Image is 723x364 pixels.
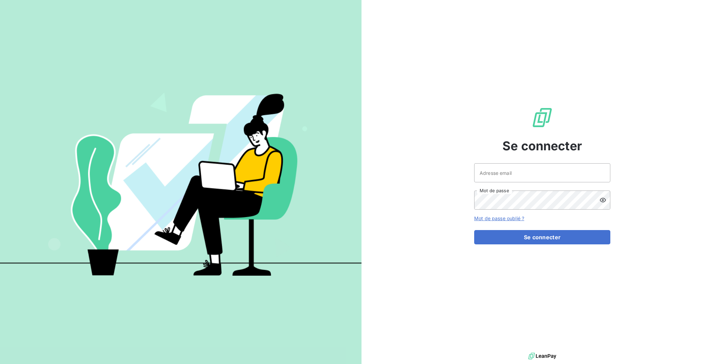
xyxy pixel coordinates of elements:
[528,351,556,361] img: logo
[502,137,582,155] span: Se connecter
[474,163,610,182] input: placeholder
[474,215,524,221] a: Mot de passe oublié ?
[474,230,610,244] button: Se connecter
[531,107,553,128] img: Logo LeanPay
